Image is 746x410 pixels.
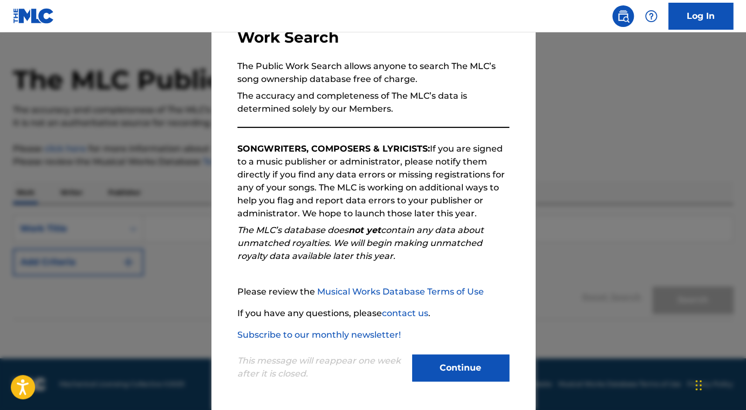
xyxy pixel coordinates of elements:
[617,10,629,23] img: search
[348,225,381,235] strong: not yet
[640,5,662,27] div: Help
[237,354,406,380] p: This message will reappear one week after it is closed.
[13,8,54,24] img: MLC Logo
[695,369,702,401] div: Drag
[237,142,509,220] p: If you are signed to a music publisher or administrator, please notify them directly if you find ...
[237,90,509,115] p: The accuracy and completeness of The MLC’s data is determined solely by our Members.
[692,358,746,410] iframe: Chat Widget
[237,60,509,86] p: The Public Work Search allows anyone to search The MLC’s song ownership database free of charge.
[237,307,509,320] p: If you have any questions, please .
[237,285,509,298] p: Please review the
[237,330,401,340] a: Subscribe to our monthly newsletter!
[612,5,634,27] a: Public Search
[412,354,509,381] button: Continue
[645,10,658,23] img: help
[317,286,484,297] a: Musical Works Database Terms of Use
[668,3,733,30] a: Log In
[237,225,484,261] em: The MLC’s database does contain any data about unmatched royalties. We will begin making unmatche...
[382,308,428,318] a: contact us
[237,143,430,154] strong: SONGWRITERS, COMPOSERS & LYRICISTS:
